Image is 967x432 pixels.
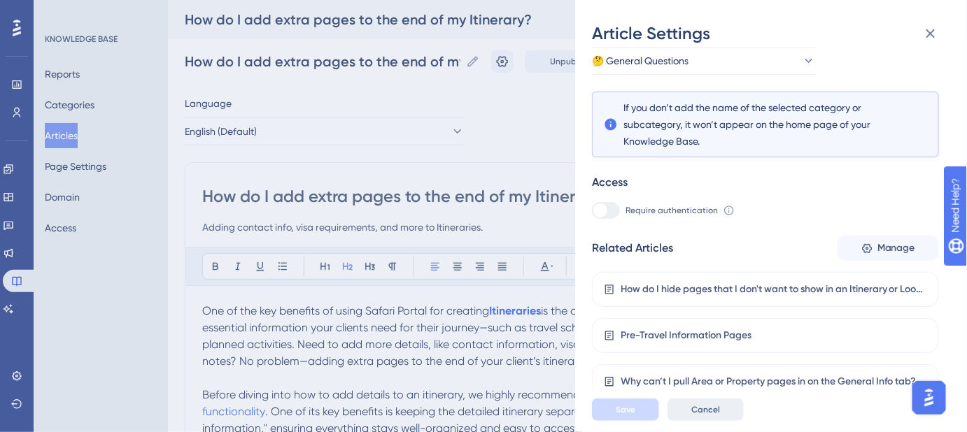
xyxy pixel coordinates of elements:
span: 🤔 General Questions [592,52,689,69]
div: Pre-Travel Information Pages [621,327,751,344]
button: 🤔 General Questions [592,47,816,75]
span: Need Help? [33,3,87,20]
div: Why can’t I pull Area or Property pages in on the General Info tab? [621,373,917,390]
button: Save [592,398,659,421]
div: Related Articles [592,240,673,257]
span: Require authentication [626,205,718,216]
div: Article Settings [592,22,950,45]
span: Cancel [691,404,720,415]
span: If you don’t add the name of the selected category or subcategory, it won’t appear on the home pa... [623,99,908,150]
div: Access [592,174,628,191]
span: Manage [877,240,915,257]
span: Save [616,404,635,415]
button: Cancel [668,398,744,421]
button: Manage [838,236,939,261]
div: How do I hide pages that I don't want to show in an Itinerary or Lookbook? [621,281,927,298]
iframe: UserGuiding AI Assistant Launcher [908,377,950,419]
